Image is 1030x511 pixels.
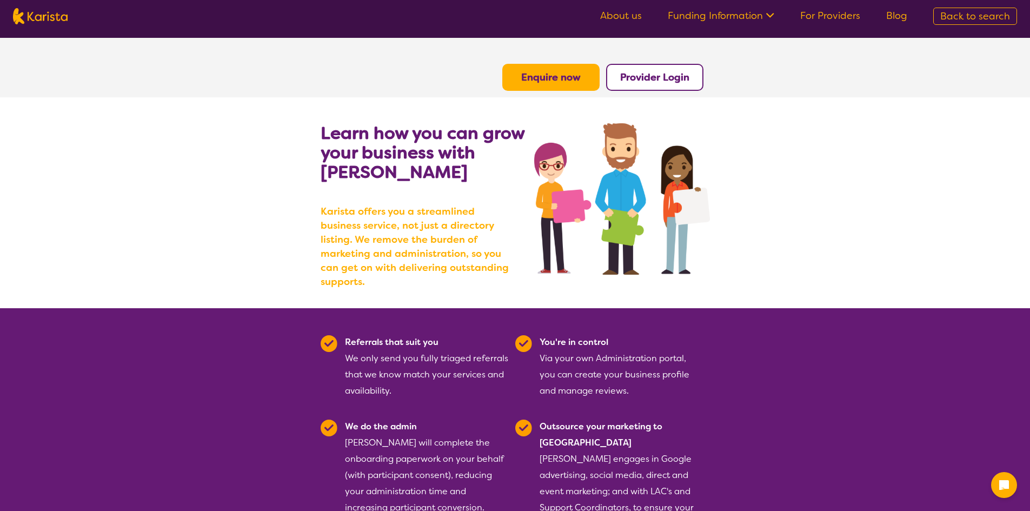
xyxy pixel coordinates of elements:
[800,9,860,22] a: For Providers
[13,8,68,24] img: Karista logo
[534,123,709,275] img: grow your business with Karista
[540,336,608,348] b: You're in control
[668,9,774,22] a: Funding Information
[345,336,438,348] b: Referrals that suit you
[321,122,524,183] b: Learn how you can grow your business with [PERSON_NAME]
[515,335,532,352] img: Tick
[345,421,417,432] b: We do the admin
[933,8,1017,25] a: Back to search
[502,64,600,91] button: Enquire now
[540,421,662,448] b: Outsource your marketing to [GEOGRAPHIC_DATA]
[521,71,581,84] a: Enquire now
[321,204,515,289] b: Karista offers you a streamlined business service, not just a directory listing. We remove the bu...
[886,9,907,22] a: Blog
[540,334,703,399] div: Via your own Administration portal, you can create your business profile and manage reviews.
[600,9,642,22] a: About us
[321,420,337,436] img: Tick
[620,71,689,84] a: Provider Login
[515,420,532,436] img: Tick
[606,64,703,91] button: Provider Login
[345,334,509,399] div: We only send you fully triaged referrals that we know match your services and availability.
[940,10,1010,23] span: Back to search
[321,335,337,352] img: Tick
